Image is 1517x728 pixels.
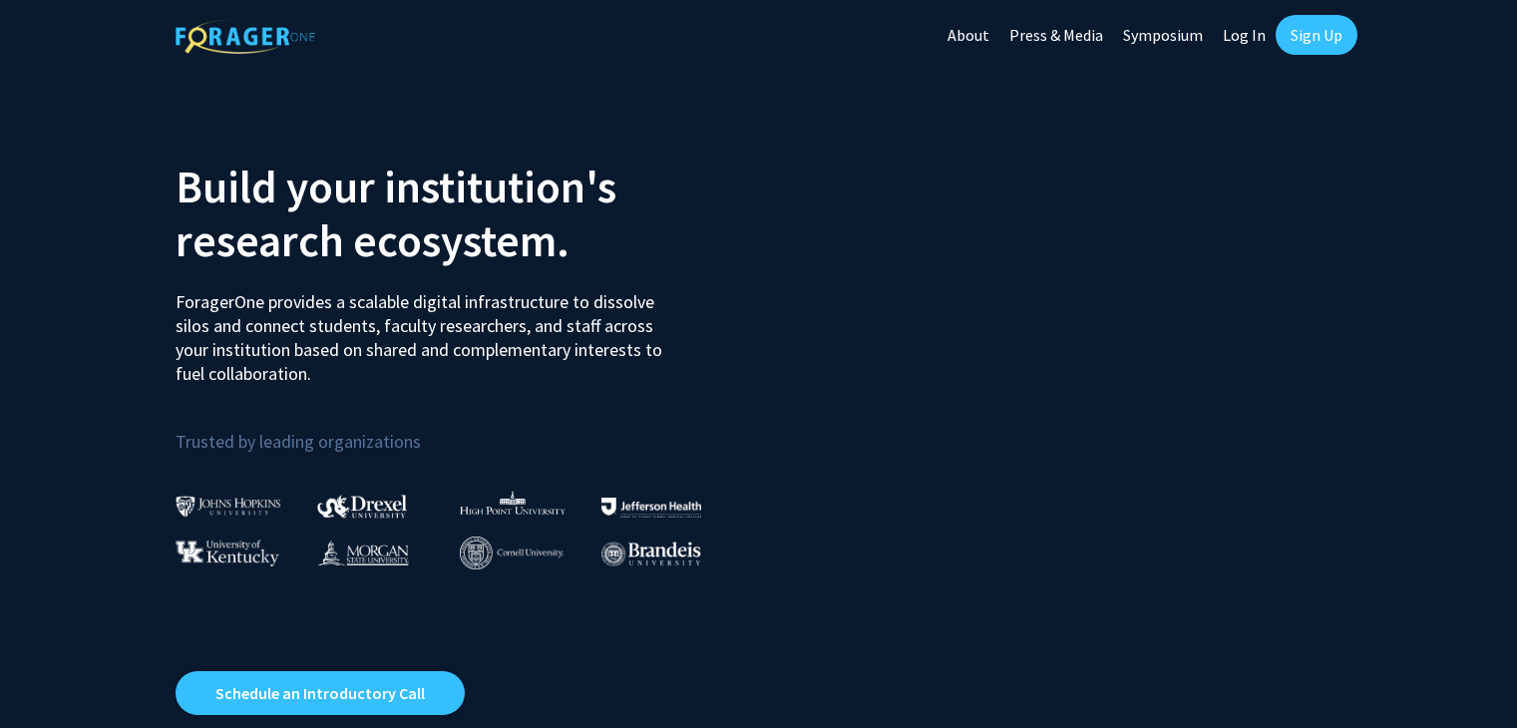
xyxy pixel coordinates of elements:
img: High Point University [460,491,566,515]
img: University of Kentucky [176,540,279,566]
img: Morgan State University [317,540,409,565]
img: ForagerOne Logo [176,19,315,54]
img: Cornell University [460,537,564,569]
img: Thomas Jefferson University [601,498,701,517]
h2: Build your institution's research ecosystem. [176,160,744,267]
p: Trusted by leading organizations [176,402,744,457]
img: Drexel University [317,495,407,518]
p: ForagerOne provides a scalable digital infrastructure to dissolve silos and connect students, fac... [176,275,676,386]
img: Johns Hopkins University [176,496,281,517]
img: Brandeis University [601,542,701,566]
a: Sign Up [1276,15,1357,55]
a: Opens in a new tab [176,671,465,715]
